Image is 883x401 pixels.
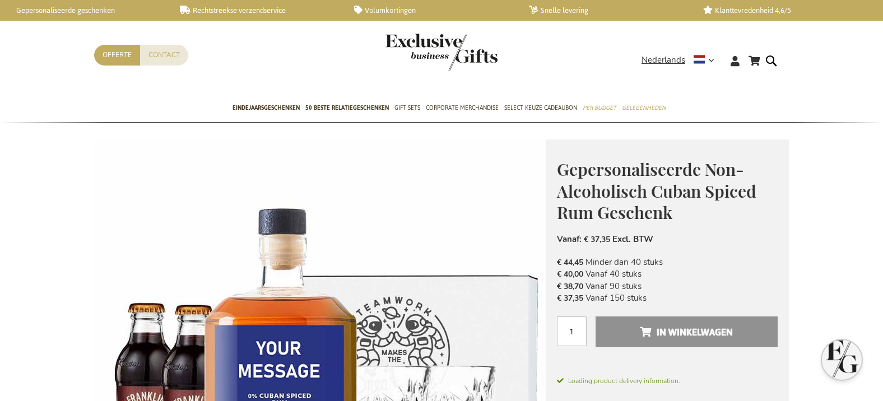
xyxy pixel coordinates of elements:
[557,257,583,268] span: € 44,45
[233,95,300,123] a: Eindejaarsgeschenken
[385,34,441,71] a: store logo
[94,45,140,66] a: Offerte
[385,34,498,71] img: Exclusive Business gifts logo
[557,316,587,346] input: Aantal
[557,281,583,292] span: € 38,70
[354,6,510,15] a: Volumkortingen
[426,95,499,123] a: Corporate Merchandise
[504,102,577,114] span: Select Keuze Cadeaubon
[557,234,582,245] span: Vanaf:
[305,95,389,123] a: 50 beste relatiegeschenken
[504,95,577,123] a: Select Keuze Cadeaubon
[394,95,420,123] a: Gift Sets
[233,102,300,114] span: Eindejaarsgeschenken
[426,102,499,114] span: Corporate Merchandise
[622,102,666,114] span: Gelegenheden
[557,158,756,223] span: Gepersonaliseerde Non-Alcoholisch Cuban Spiced Rum Geschenk
[6,6,162,15] a: Gepersonaliseerde geschenken
[622,95,666,123] a: Gelegenheden
[394,102,420,114] span: Gift Sets
[140,45,188,66] a: Contact
[180,6,336,15] a: Rechtstreekse verzendservice
[557,257,778,268] li: Minder dan 40 stuks
[305,102,389,114] span: 50 beste relatiegeschenken
[557,281,778,292] li: Vanaf 90 stuks
[557,376,778,386] span: Loading product delivery information.
[557,269,583,279] span: € 40,00
[703,6,859,15] a: Klanttevredenheid 4,6/5
[557,292,778,304] li: Vanaf 150 stuks
[642,54,685,67] span: Nederlands
[584,234,610,245] span: € 37,35
[583,95,616,123] a: Per Budget
[612,234,653,245] span: Excl. BTW
[583,102,616,114] span: Per Budget
[557,293,583,304] span: € 37,35
[557,268,778,280] li: Vanaf 40 stuks
[529,6,685,15] a: Snelle levering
